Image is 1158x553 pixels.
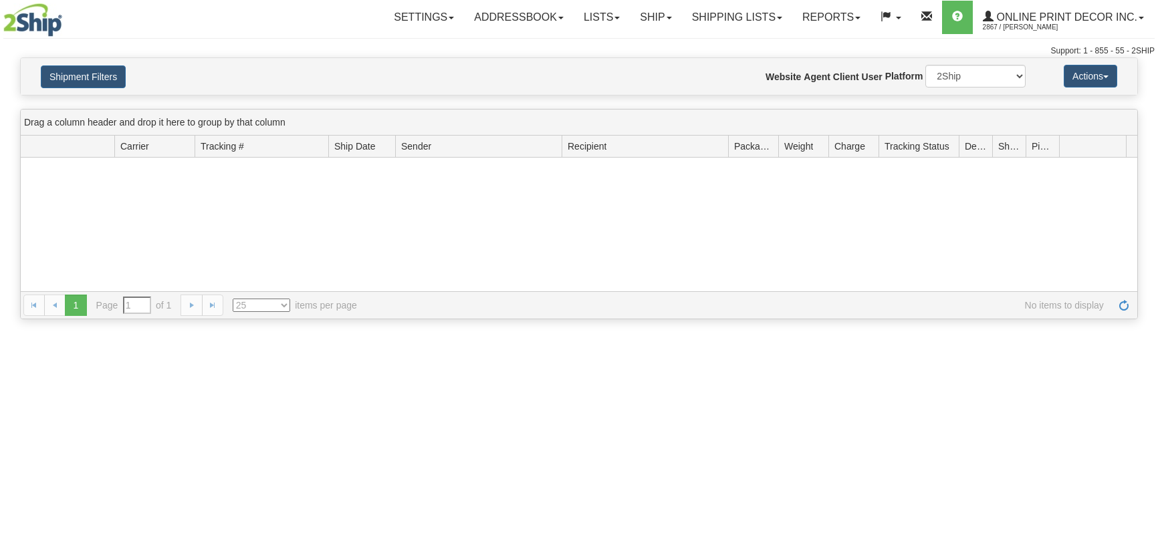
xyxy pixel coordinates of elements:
[965,140,987,153] span: Delivery Status
[1064,65,1117,87] button: Actions
[630,1,681,34] a: Ship
[96,297,172,314] span: Page of 1
[401,140,431,153] span: Sender
[1113,295,1135,316] a: Refresh
[384,1,464,34] a: Settings
[994,11,1137,23] span: Online Print Decor Inc.
[21,110,1137,136] div: grid grouping header
[973,1,1154,34] a: Online Print Decor Inc. 2867 / [PERSON_NAME]
[41,65,126,88] button: Shipment Filters
[574,1,630,34] a: Lists
[3,3,62,37] img: logo2867.jpg
[3,45,1155,57] div: Support: 1 - 855 - 55 - 2SHIP
[65,295,86,316] span: 1
[833,70,859,83] label: Client
[734,140,773,153] span: Packages
[376,299,1104,312] span: No items to display
[885,140,949,153] span: Tracking Status
[834,140,865,153] span: Charge
[983,21,1083,34] span: 2867 / [PERSON_NAME]
[792,1,871,34] a: Reports
[1032,140,1054,153] span: Pickup Status
[201,140,244,153] span: Tracking #
[766,70,801,83] label: Website
[464,1,574,34] a: Addressbook
[885,69,923,83] label: Platform
[804,70,830,83] label: Agent
[784,140,813,153] span: Weight
[334,140,375,153] span: Ship Date
[120,140,149,153] span: Carrier
[862,70,883,83] label: User
[682,1,792,34] a: Shipping lists
[233,299,357,312] span: items per page
[998,140,1020,153] span: Shipment Issues
[568,140,606,153] span: Recipient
